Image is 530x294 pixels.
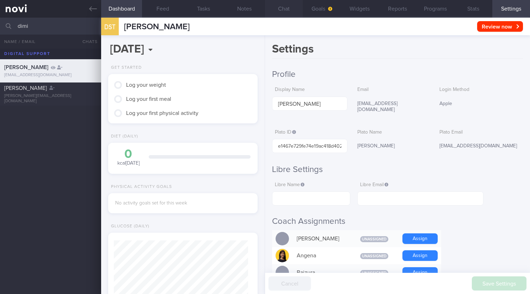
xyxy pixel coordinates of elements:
div: [PERSON_NAME][EMAIL_ADDRESS][DOMAIN_NAME] [4,93,97,104]
div: [EMAIL_ADDRESS][DOMAIN_NAME] [4,73,97,78]
div: No activity goals set for this week [115,200,251,207]
label: Display Name [275,87,344,93]
button: Assign [402,250,438,261]
div: [EMAIL_ADDRESS][DOMAIN_NAME] [355,97,430,117]
div: [PERSON_NAME] [355,139,430,154]
h2: Profile [272,69,523,80]
div: kcal [DATE] [115,148,142,167]
span: [PERSON_NAME] [4,85,47,91]
span: Unassigned [360,270,388,276]
span: [PERSON_NAME] [124,23,190,31]
label: Login Method [439,87,520,93]
h1: Settings [272,42,523,59]
button: Assign [402,233,438,244]
span: Unassigned [360,236,388,242]
div: Diet (Daily) [108,134,138,139]
div: 0 [115,148,142,160]
button: Review now [477,21,523,32]
button: Assign [402,267,438,278]
div: Get Started [108,65,142,71]
div: Physical Activity Goals [108,184,172,190]
span: Unassigned [360,253,388,259]
label: Plato Email [439,129,520,136]
span: [PERSON_NAME] [4,65,48,70]
div: Angena [293,249,350,263]
h2: Libre Settings [272,164,523,175]
h2: Coach Assignments [272,216,523,227]
label: Email [357,87,427,93]
span: Libre Email [360,182,388,187]
button: Chats [73,35,101,49]
div: Baizura [293,265,350,280]
span: Plato ID [275,130,296,135]
div: [EMAIL_ADDRESS][DOMAIN_NAME] [437,139,523,154]
div: Glucose (Daily) [108,224,149,229]
label: Plato Name [357,129,427,136]
div: Apple [437,97,523,111]
div: [PERSON_NAME] [293,232,350,246]
span: Libre Name [275,182,304,187]
div: DST [99,13,121,41]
